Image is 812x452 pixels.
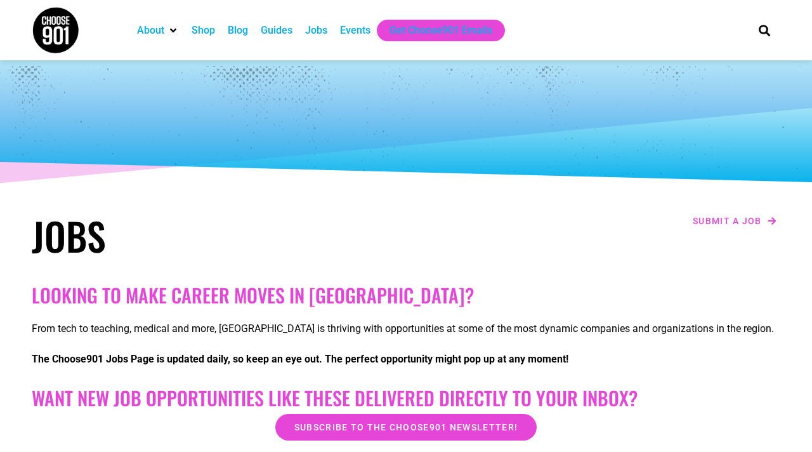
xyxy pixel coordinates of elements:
a: Get Choose901 Emails [390,23,492,38]
div: About [131,20,185,41]
a: About [137,23,164,38]
div: Search [754,20,775,41]
p: From tech to teaching, medical and more, [GEOGRAPHIC_DATA] is thriving with opportunities at some... [32,321,780,336]
a: Shop [192,23,215,38]
h2: Looking to make career moves in [GEOGRAPHIC_DATA]? [32,284,780,307]
span: Submit a job [693,216,762,225]
a: Subscribe to the Choose901 newsletter! [275,414,537,441]
strong: The Choose901 Jobs Page is updated daily, so keep an eye out. The perfect opportunity might pop u... [32,353,568,365]
a: Jobs [305,23,327,38]
a: Events [340,23,370,38]
h2: Want New Job Opportunities like these Delivered Directly to your Inbox? [32,387,780,409]
h1: Jobs [32,213,400,258]
a: Blog [228,23,248,38]
a: Guides [261,23,292,38]
span: Subscribe to the Choose901 newsletter! [294,423,518,432]
nav: Main nav [131,20,737,41]
a: Submit a job [689,213,780,229]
